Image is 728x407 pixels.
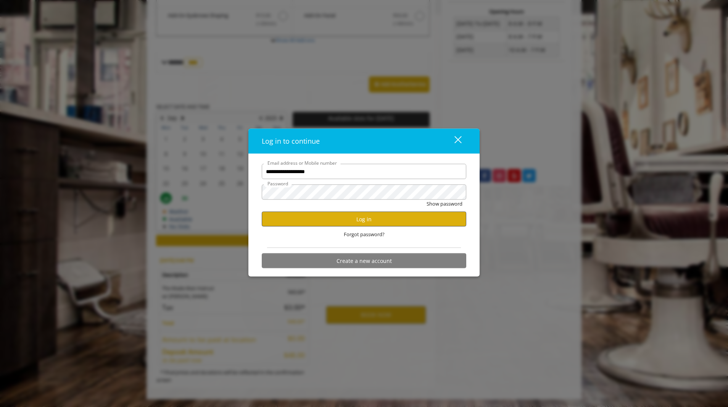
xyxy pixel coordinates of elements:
[262,253,466,268] button: Create a new account
[446,135,461,147] div: close dialog
[262,212,466,227] button: Log in
[264,180,292,187] label: Password
[264,159,341,167] label: Email address or Mobile number
[344,230,385,238] span: Forgot password?
[427,200,462,208] button: Show password
[440,133,466,149] button: close dialog
[262,164,466,179] input: Email address or Mobile number
[262,136,320,146] span: Log in to continue
[262,185,466,200] input: Password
